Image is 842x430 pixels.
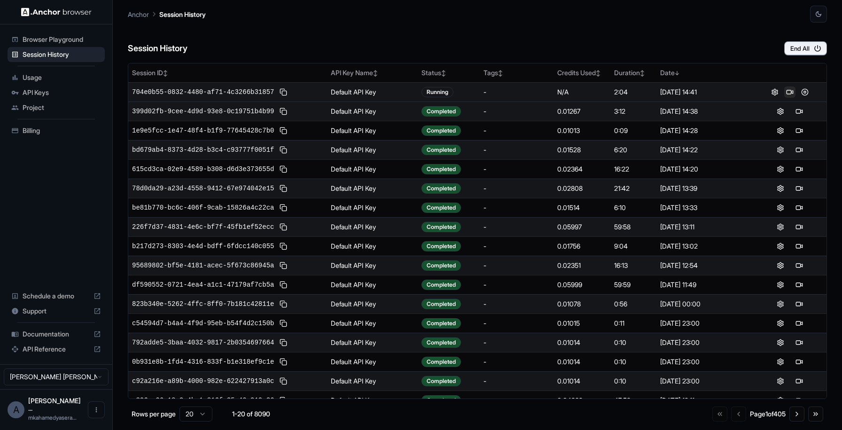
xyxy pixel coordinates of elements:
span: be81b770-bc6c-406f-9cab-15826a4c22ca [132,203,274,212]
td: Default API Key [327,121,418,140]
span: mkahamedyaserarafath@gmail.com [28,414,77,421]
div: - [483,222,550,232]
div: [DATE] 00:00 [660,299,749,309]
span: Documentation [23,329,90,339]
div: Completed [421,145,461,155]
span: 615cd3ca-02e9-4589-b308-d6d3e373655d [132,164,274,174]
div: [DATE] 14:20 [660,164,749,174]
div: 21:42 [614,184,653,193]
h6: Session History [128,42,187,55]
div: 16:22 [614,164,653,174]
div: 0:10 [614,376,653,386]
div: Completed [421,280,461,290]
span: 95689802-bf5e-4181-acec-5f673c86945a [132,261,274,270]
div: [DATE] 23:00 [660,338,749,347]
div: Schedule a demo [8,289,105,304]
div: 0:56 [614,299,653,309]
span: API Reference [23,344,90,354]
div: N/A [557,87,607,97]
div: - [483,126,550,135]
td: Default API Key [327,82,418,102]
span: c54594d7-b4a4-4f9d-95eb-b54f4d2c150b [132,319,274,328]
span: Support [23,306,90,316]
div: 2:04 [614,87,653,97]
td: Default API Key [327,275,418,294]
div: Completed [421,164,461,174]
div: Billing [8,123,105,138]
td: Default API Key [327,236,418,256]
span: ↕ [640,70,645,77]
div: Completed [421,318,461,328]
div: 0:11 [614,319,653,328]
div: - [483,203,550,212]
div: 16:13 [614,261,653,270]
span: Schedule a demo [23,291,90,301]
div: [DATE] 14:28 [660,126,749,135]
div: 0.01014 [557,376,607,386]
span: ↓ [675,70,679,77]
div: Page 1 of 405 [750,409,786,419]
div: [DATE] 14:38 [660,107,749,116]
div: 0.02351 [557,261,607,270]
span: 792adde5-3baa-4032-9817-2b0354697664 [132,338,274,347]
div: API Keys [8,85,105,100]
span: Ahamed Yaser Arafath MK [28,397,81,412]
span: ↕ [373,70,378,77]
span: 399d02fb-9cee-4d9d-93e8-0c19751b4b99 [132,107,274,116]
div: [DATE] 23:00 [660,357,749,367]
div: 6:20 [614,145,653,155]
div: 0:09 [614,126,653,135]
span: ↕ [441,70,446,77]
td: Default API Key [327,140,418,159]
button: End All [784,41,827,55]
nav: breadcrumb [128,9,206,19]
div: - [483,338,550,347]
div: - [483,164,550,174]
td: Default API Key [327,333,418,352]
div: Duration [614,68,653,78]
div: - [483,107,550,116]
div: [DATE] 13:39 [660,184,749,193]
div: 0.01756 [557,242,607,251]
div: 6:10 [614,203,653,212]
div: Date [660,68,749,78]
div: 0.02808 [557,184,607,193]
div: Tags [483,68,550,78]
span: 0b931e8b-1fd4-4316-833f-b1e318ef9c1e [132,357,274,367]
td: Default API Key [327,159,418,179]
div: Completed [421,260,461,271]
div: Completed [421,299,461,309]
div: [DATE] 23:00 [660,376,749,386]
img: Anchor Logo [21,8,92,16]
span: Billing [23,126,101,135]
div: - [483,357,550,367]
div: Credits Used [557,68,607,78]
div: 0.05999 [557,280,607,289]
td: Default API Key [327,313,418,333]
div: 59:59 [614,280,653,289]
td: Default API Key [327,179,418,198]
div: Completed [421,222,461,232]
span: Session History [23,50,101,59]
div: Completed [421,376,461,386]
div: 0.01014 [557,338,607,347]
div: 0.05997 [557,222,607,232]
div: - [483,319,550,328]
div: [DATE] 11:49 [660,280,749,289]
span: 226f7d37-4831-4e6c-bf7f-45fb1ef52ecc [132,222,274,232]
span: df590552-0721-4ea4-a1c1-47179af7cb5a [132,280,274,289]
div: Completed [421,395,461,406]
div: Project [8,100,105,115]
div: [DATE] 14:22 [660,145,749,155]
div: Support [8,304,105,319]
div: - [483,396,550,405]
span: ↕ [596,70,600,77]
td: Default API Key [327,198,418,217]
span: ↕ [163,70,168,77]
div: 59:58 [614,222,653,232]
span: 704e0b55-0832-4480-af71-4c3266b31857 [132,87,274,97]
div: Session History [8,47,105,62]
td: Default API Key [327,217,418,236]
div: Completed [421,357,461,367]
div: [DATE] 12:54 [660,261,749,270]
